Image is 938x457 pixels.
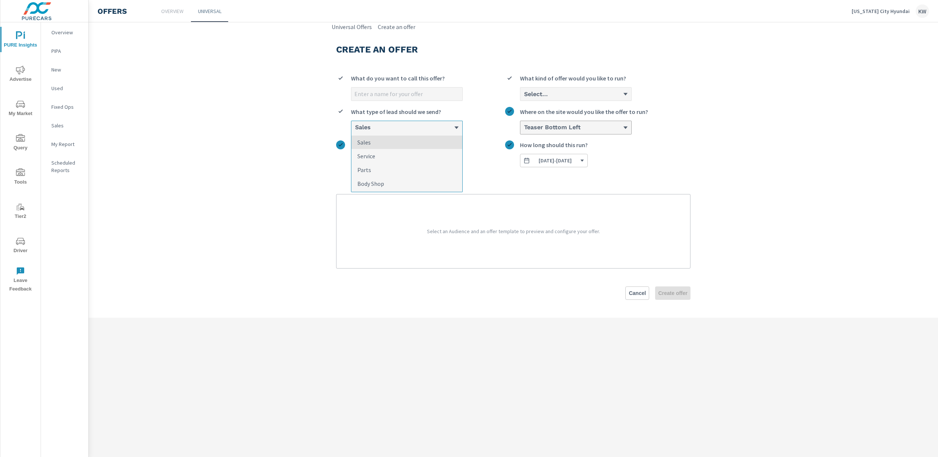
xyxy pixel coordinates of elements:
p: PIPA [51,47,82,55]
input: SalesServicePartsBody ShopWhat type of lead should we send? [354,124,355,131]
input: What do you want to call this offer? [351,88,462,101]
input: Where on the site would you like the offer to run? [523,124,524,131]
h6: Teaser Bottom Left [524,124,581,131]
p: Used [51,85,82,92]
p: Overview [51,29,82,36]
div: My Report [41,139,88,150]
div: nav menu [0,22,41,296]
p: Select an Audience and an offer template to preview and configure your offer. [345,203,681,259]
span: Query [3,134,38,152]
h3: Create an offer [336,43,418,56]
a: Create an offer [378,22,415,31]
h4: Offers [98,7,127,16]
div: PIPA [41,45,88,57]
span: Cancel [629,290,646,296]
p: [US_STATE] City Hyundai [852,8,910,15]
span: My Market [3,100,38,118]
p: Service [357,152,375,161]
span: [DATE] - [DATE] [539,157,572,164]
a: Universal Offers [332,22,372,31]
span: Advertise [3,66,38,84]
h6: Select... [524,91,548,98]
button: How long should this run? [520,154,588,167]
span: Tools [3,168,38,187]
p: Scheduled Reports [51,159,82,174]
p: My Report [51,140,82,148]
div: KW [916,4,929,18]
span: What do you want to call this offer? [351,74,445,83]
span: Driver [3,237,38,255]
span: Leave Feedback [3,267,38,293]
p: Fixed Ops [51,103,82,111]
div: Fixed Ops [41,101,88,112]
p: Sales [51,122,82,129]
span: PURE Insights [3,31,38,50]
p: New [51,66,82,73]
a: Cancel [625,286,649,300]
div: New [41,64,88,75]
span: How long should this run? [520,140,588,149]
div: Sales [41,120,88,131]
div: Overview [41,27,88,38]
div: Used [41,83,88,94]
p: Body Shop [357,179,384,188]
div: Scheduled Reports [41,157,88,176]
input: What kind of offer would you like to run? [523,91,524,98]
span: Where on the site would you like the offer to run? [520,107,648,116]
p: Sales [357,138,371,147]
span: What type of lead should we send? [351,107,441,116]
p: Overview [161,7,184,15]
h6: Sales [355,124,371,131]
p: Universal [198,7,221,15]
span: What kind of offer would you like to run? [520,74,626,83]
p: Parts [357,165,371,174]
span: Tier2 [3,203,38,221]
